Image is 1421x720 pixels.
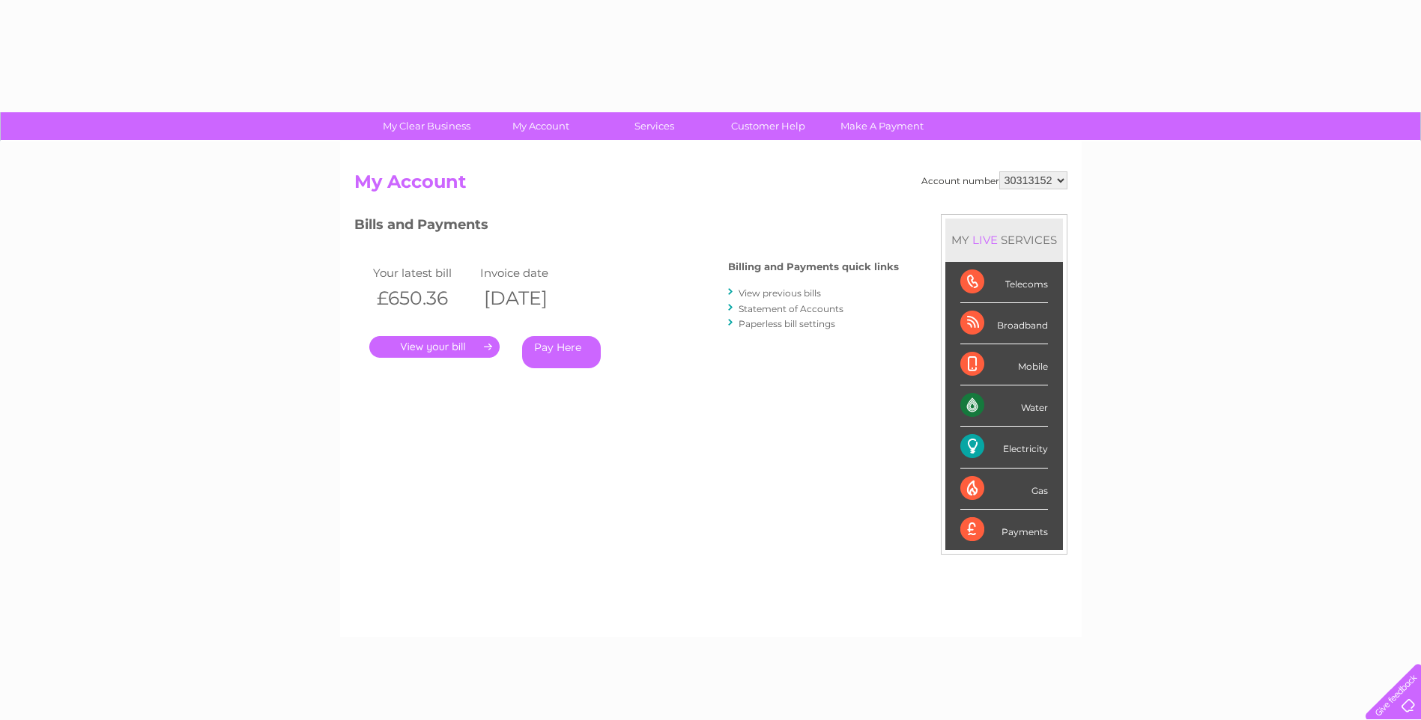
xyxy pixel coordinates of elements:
[522,336,601,368] a: Pay Here
[728,261,899,272] h4: Billing and Payments quick links
[476,263,584,283] td: Invoice date
[739,287,821,299] a: View previous bills
[960,262,1048,303] div: Telecoms
[969,233,1001,247] div: LIVE
[945,219,1063,261] div: MY SERVICES
[960,427,1048,468] div: Electricity
[960,510,1048,550] div: Payments
[820,112,944,140] a: Make A Payment
[476,283,584,314] th: [DATE]
[369,283,477,314] th: £650.36
[739,318,835,329] a: Paperless bill settings
[960,385,1048,427] div: Water
[960,344,1048,385] div: Mobile
[960,469,1048,510] div: Gas
[369,263,477,283] td: Your latest bill
[706,112,830,140] a: Customer Help
[960,303,1048,344] div: Broadband
[593,112,716,140] a: Services
[921,171,1067,189] div: Account number
[354,171,1067,200] h2: My Account
[479,112,602,140] a: My Account
[365,112,488,140] a: My Clear Business
[739,303,843,314] a: Statement of Accounts
[369,336,500,358] a: .
[354,214,899,240] h3: Bills and Payments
